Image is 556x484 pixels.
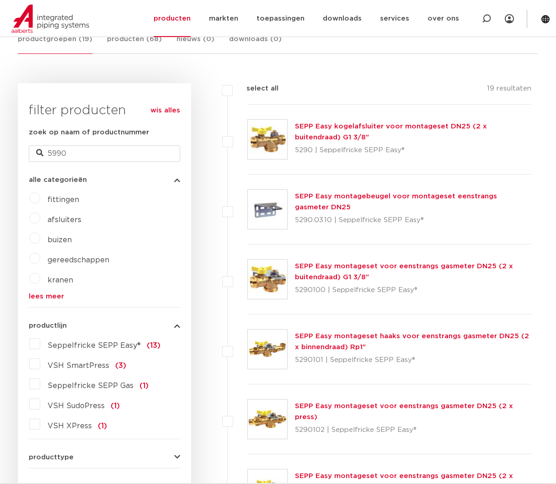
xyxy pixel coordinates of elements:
label: zoek op naam of productnummer [29,127,149,138]
p: 5290101 | Seppelfricke SEPP Easy® [295,353,531,367]
span: (3) [115,362,126,369]
span: VSH SudoPress [48,402,105,410]
img: Thumbnail for SEPP Easy montageset voor eenstrangs gasmeter DN25 (2 x press) [248,399,287,439]
a: producten (68) [107,34,162,53]
a: SEPP Easy kogelafsluiter voor montageset DN25 (2 x buitendraad) G1 3/8" [295,123,487,141]
span: VSH SmartPress [48,362,109,369]
img: Thumbnail for SEPP Easy kogelafsluiter voor montageset DN25 (2 x buitendraad) G1 3/8" [248,120,287,159]
span: productlijn [29,322,67,329]
p: 5290.03.10 | Seppelfricke SEPP Easy® [295,213,531,228]
a: SEPP Easy montageset voor eenstrangs gasmeter DN25 (2 x buitendraad) G1 3/8" [295,263,513,281]
p: 5290102 | Seppelfricke SEPP Easy® [295,423,531,437]
a: gereedschappen [48,256,109,264]
a: productgroepen (19) [18,34,92,54]
span: (1) [111,402,120,410]
a: kranen [48,277,73,284]
span: (13) [147,342,160,349]
span: VSH XPress [48,422,92,430]
span: Seppelfricke SEPP Easy® [48,342,141,349]
p: 5290100 | Seppelfricke SEPP Easy® [295,283,531,298]
a: SEPP Easy montageset haaks voor eenstrangs gasmeter DN25 (2 x binnendraad) Rp1" [295,333,529,351]
p: 5290 | Seppelfricke SEPP Easy® [295,143,531,158]
a: fittingen [48,196,79,203]
h3: filter producten [29,101,180,120]
a: afsluiters [48,216,81,223]
a: SEPP Easy montageset voor eenstrangs gasmeter DN25 (2 x press) [295,403,513,420]
p: 19 resultaten [487,83,531,97]
span: alle categorieën [29,176,87,183]
input: zoeken [29,145,180,162]
span: (1) [139,382,149,389]
a: lees meer [29,293,180,300]
a: nieuws (0) [176,34,214,53]
button: productlijn [29,322,180,329]
img: Thumbnail for SEPP Easy montagebeugel voor montageset eenstrangs gasmeter DN25 [248,190,287,229]
label: select all [233,83,278,94]
span: Seppelfricke SEPP Gas [48,382,134,389]
span: producttype [29,454,74,461]
img: Thumbnail for SEPP Easy montageset haaks voor eenstrangs gasmeter DN25 (2 x binnendraad) Rp1" [248,330,287,369]
a: buizen [48,236,72,244]
span: (1) [98,422,107,430]
img: Thumbnail for SEPP Easy montageset voor eenstrangs gasmeter DN25 (2 x buitendraad) G1 3/8" [248,260,287,299]
a: wis alles [150,105,180,116]
button: producttype [29,454,180,461]
a: downloads (0) [229,34,282,53]
a: SEPP Easy montagebeugel voor montageset eenstrangs gasmeter DN25 [295,193,497,211]
button: alle categorieën [29,176,180,183]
